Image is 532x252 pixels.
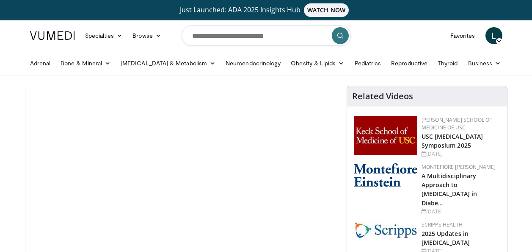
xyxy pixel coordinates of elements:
a: Neuroendocrinology [221,55,286,72]
span: WATCH NOW [304,3,349,17]
a: Thyroid [433,55,463,72]
a: Obesity & Lipids [286,55,349,72]
a: Adrenal [25,55,56,72]
img: b0142b4c-93a1-4b58-8f91-5265c282693c.png.150x105_q85_autocrop_double_scale_upscale_version-0.2.png [354,163,417,187]
a: L [485,27,502,44]
img: VuMedi Logo [30,31,75,40]
a: A Multidisciplinary Approach to [MEDICAL_DATA] in Diabe… [422,172,477,207]
h4: Related Videos [352,91,413,101]
a: USC [MEDICAL_DATA] Symposium 2025 [422,132,483,149]
a: [PERSON_NAME] School of Medicine of USC [422,116,492,131]
a: Pediatrics [350,55,386,72]
a: Bone & Mineral [55,55,116,72]
div: [DATE] [422,150,500,158]
a: Browse [127,27,166,44]
a: Specialties [80,27,128,44]
a: 2025 Updates in [MEDICAL_DATA] [422,230,470,246]
a: [MEDICAL_DATA] & Metabolism [116,55,221,72]
a: Montefiore [PERSON_NAME] [422,163,496,171]
a: Reproductive [386,55,433,72]
a: Just Launched: ADA 2025 Insights HubWATCH NOW [31,3,501,17]
img: 7b941f1f-d101-407a-8bfa-07bd47db01ba.png.150x105_q85_autocrop_double_scale_upscale_version-0.2.jpg [354,116,417,155]
a: Scripps Health [422,221,463,228]
a: Business [463,55,506,72]
a: Favorites [445,27,480,44]
div: [DATE] [422,208,500,216]
input: Search topics, interventions [182,25,351,46]
img: c9f2b0b7-b02a-4276-a72a-b0cbb4230bc1.jpg.150x105_q85_autocrop_double_scale_upscale_version-0.2.jpg [354,221,417,238]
